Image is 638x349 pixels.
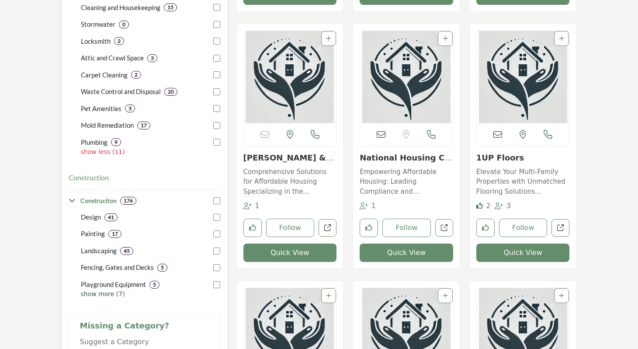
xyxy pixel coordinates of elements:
b: 20 [168,89,174,95]
div: 5 Results For Playground Equipment [149,281,159,289]
p: Painting: Professional painting services for interiors and exteriors. [81,229,105,239]
a: Add To List [559,292,564,299]
p: Empowering Affordable Housing: Leading Compliance and Modernization Across the Nation This organi... [360,167,453,197]
a: Open 1up-floors in new tab [551,219,569,237]
a: Open stewart-hall-insurance-agency in new tab [319,219,336,237]
button: Quick View [360,244,453,262]
div: 2 Results For Carpet Cleaning [131,71,141,79]
div: 45 Results For Landscaping [120,247,133,255]
p: show more (7) [81,290,220,299]
button: Follow [499,219,548,237]
input: Select Carpet Cleaning checkbox [213,71,220,78]
input: Select Playground Equipment checkbox [213,281,220,288]
div: 41 Results For Design [104,213,118,221]
p: Comprehensive Solutions for Affordable Housing Specializing in the affordable housing sector, thi... [243,167,337,197]
b: 2 [118,38,121,44]
a: Open Listing in new tab [244,31,336,123]
div: 9 Results For Plumbing [111,138,121,146]
input: Select Painting checkbox [213,230,220,237]
button: Quick View [476,244,570,262]
input: Select Waste Control and Disposal checkbox [213,88,220,95]
p: Pet Amenities: Amenities designed for pets in residential communities. [81,104,121,114]
input: Select Mold Remediation checkbox [213,122,220,129]
a: Empowering Affordable Housing: Leading Compliance and Modernization Across the Nation This organi... [360,165,453,197]
div: 2 Results For Locksmith [114,37,124,45]
a: National Housing Com... [360,153,452,172]
b: 176 [124,198,133,204]
span: 3 [506,202,511,210]
a: Add To List [443,292,448,299]
div: 5 Results For Fencing, Gates and Decks [157,264,167,272]
i: Likes [476,202,483,209]
a: Open Listing in new tab [360,31,453,123]
span: Suggest a Category [80,338,149,346]
button: Construction [69,172,109,183]
h3: National Housing Compliance [360,153,453,163]
input: Select Stormwater checkbox [213,21,220,28]
a: Open Listing in new tab [477,31,569,123]
a: [PERSON_NAME] & [PERSON_NAME] Insur... [243,153,334,181]
b: 45 [124,248,130,254]
p: Mold Remediation: Specialized services for removing mold and preventing regrowth. [81,120,134,130]
p: Design: Design services for interior and exterior property elements. [81,212,101,222]
p: Attic and Crawl Space: Inspection and maintenance of attics and crawl spaces. [81,53,144,63]
input: Select Plumbing checkbox [213,139,220,146]
input: Select Cleaning and Housekeeping checkbox [213,4,220,11]
b: 2 [135,72,138,78]
div: 15 Results For Cleaning and Housekeeping [164,3,177,11]
a: Open national-housing-compliance in new tab [435,219,453,237]
div: 17 Results For Painting [108,230,121,238]
p: Stormwater: Stormwater management systems and services for properties. [81,19,115,29]
div: 3 Results For Pet Amenities [125,105,135,112]
p: Landscaping : Landscaping services for beautifying and maintaining properties. [81,246,117,256]
p: Cleaning and Housekeeping: General cleaning and housekeeping services for properties. [81,3,160,13]
p: Plumbing: Plumbing services for installations, repairs, and maintenance. [81,137,107,147]
a: Elevate Your Multi-Family Properties with Unmatched Flooring Solutions Specializing in the afford... [476,165,570,197]
div: 20 Results For Waste Control and Disposal [164,88,177,96]
img: National Housing Compliance [360,31,453,123]
input: Select Fencing, Gates and Decks checkbox [213,264,220,271]
a: Comprehensive Solutions for Affordable Housing Specializing in the affordable housing sector, thi... [243,165,337,197]
input: Select Locksmith checkbox [213,38,220,45]
p: Playground Equipment: Design and installation of playground equipment. [81,279,146,290]
button: Like listing [476,219,495,237]
div: 17 Results For Mold Remediation [137,122,150,129]
button: Like listing [243,219,262,237]
p: Elevate Your Multi-Family Properties with Unmatched Flooring Solutions Specializing in the afford... [476,167,570,197]
b: 3 [151,55,154,61]
span: 1 [371,202,376,210]
p: Carpet Cleaning: Deep cleaning services for carpets in residential or commercial properties. [81,70,128,80]
b: 17 [112,231,118,237]
input: Select Attic and Crawl Space checkbox [213,55,220,62]
div: Followers [243,201,260,211]
b: 0 [122,21,125,28]
h2: Missing a Category? [80,321,209,337]
img: 1UP Floors [477,31,569,123]
input: Select Construction checkbox [213,197,220,204]
p: Waste Control and Disposal: Waste management and disposal services for properties. [81,87,161,97]
button: Like listing [360,219,378,237]
a: Add To List [326,292,331,299]
button: Follow [382,219,431,237]
h3: Stewart & Hall Insurance Agency [243,153,337,163]
div: Followers [360,201,376,211]
div: 0 Results For Stormwater [119,21,129,28]
p: Fencing, Gates and Decks: Fencing, gates, and deck installation or repairs. [81,262,154,272]
p: Locksmith: Locksmith services for secure locks and key solutions. [81,36,111,46]
input: Select Design checkbox [213,214,220,221]
b: 41 [108,214,114,220]
b: 5 [161,265,164,271]
a: Add To List [559,35,564,42]
b: 15 [167,4,173,10]
b: 3 [128,105,132,112]
span: 2 [486,202,491,210]
b: 17 [141,122,147,129]
div: Followers [495,201,511,211]
a: Add To List [443,35,448,42]
button: Follow [266,219,315,237]
p: show less (11) [81,147,220,157]
img: Stewart & Hall Insurance Agency [244,31,336,123]
a: 1UP Floors [476,153,524,162]
div: 3 Results For Attic and Crawl Space [147,54,157,62]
